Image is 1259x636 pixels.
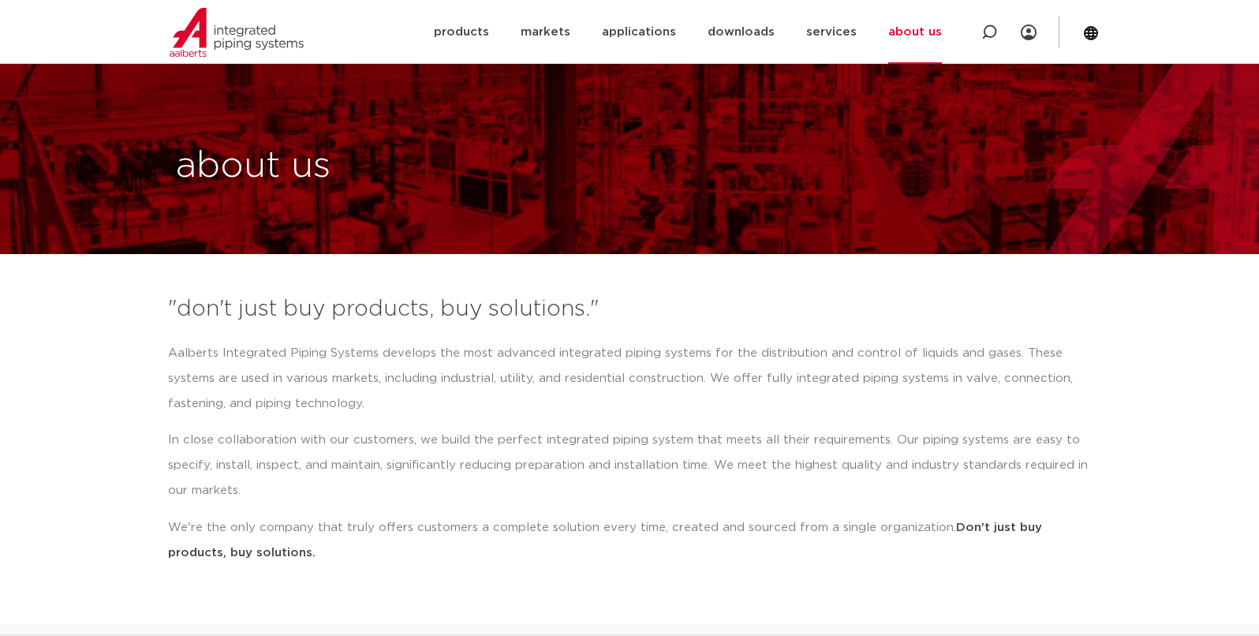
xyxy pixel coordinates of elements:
[176,148,331,184] font: about us
[168,347,1073,410] font: Aalberts Integrated Piping Systems develops the most advanced integrated piping systems for the d...
[168,522,956,533] font: We're the only company that truly offers customers a complete solution every time, created and so...
[806,26,857,38] font: services
[888,26,942,38] font: about us
[434,26,489,38] font: products
[521,26,570,38] font: markets
[602,26,676,38] font: applications
[168,298,599,320] font: "don't just buy products, buy solutions."
[168,522,1042,559] font: Don't just buy products, buy solutions.
[708,26,775,38] font: downloads
[168,434,1088,496] font: In close collaboration with our customers, we build the perfect integrated piping system that mee...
